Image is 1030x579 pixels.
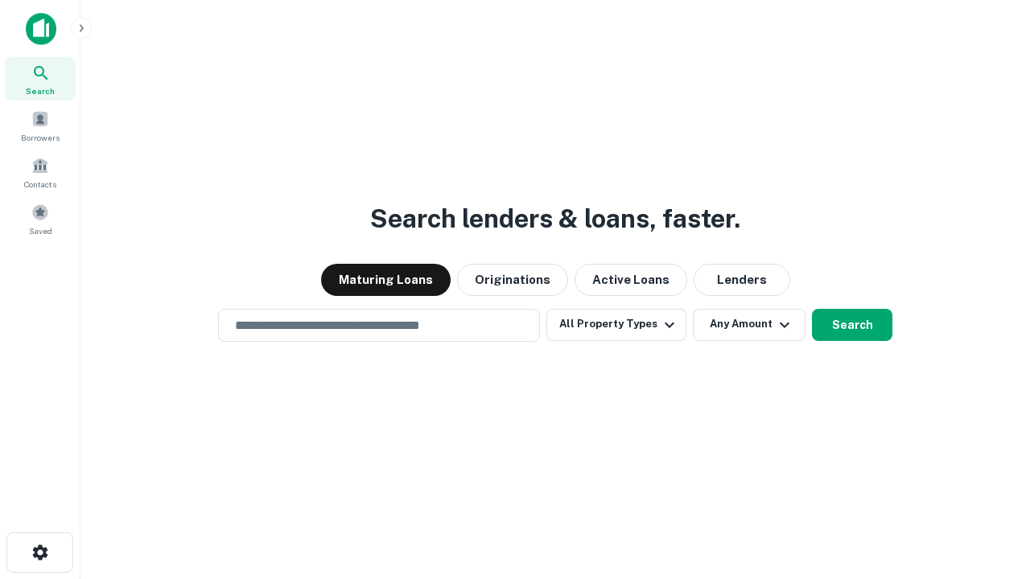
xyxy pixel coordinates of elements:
[5,150,76,194] a: Contacts
[26,13,56,45] img: capitalize-icon.png
[693,309,805,341] button: Any Amount
[24,178,56,191] span: Contacts
[546,309,686,341] button: All Property Types
[29,224,52,237] span: Saved
[5,104,76,147] a: Borrowers
[575,264,687,296] button: Active Loans
[5,197,76,240] a: Saved
[321,264,451,296] button: Maturing Loans
[370,199,740,238] h3: Search lenders & loans, faster.
[950,399,1030,476] iframe: Chat Widget
[457,264,568,296] button: Originations
[26,84,55,97] span: Search
[5,57,76,101] a: Search
[21,131,60,144] span: Borrowers
[694,264,790,296] button: Lenders
[812,309,892,341] button: Search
